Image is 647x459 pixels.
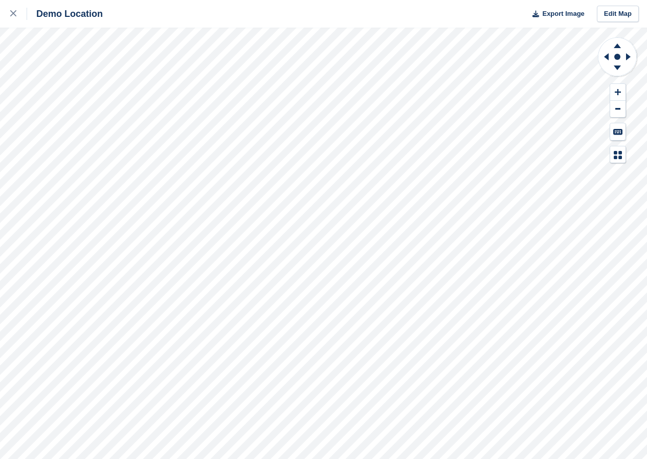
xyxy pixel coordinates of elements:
div: Demo Location [27,8,103,20]
span: Export Image [542,9,584,19]
button: Zoom Out [610,101,626,118]
button: Map Legend [610,146,626,163]
button: Zoom In [610,84,626,101]
button: Keyboard Shortcuts [610,123,626,140]
a: Edit Map [597,6,639,23]
button: Export Image [526,6,585,23]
